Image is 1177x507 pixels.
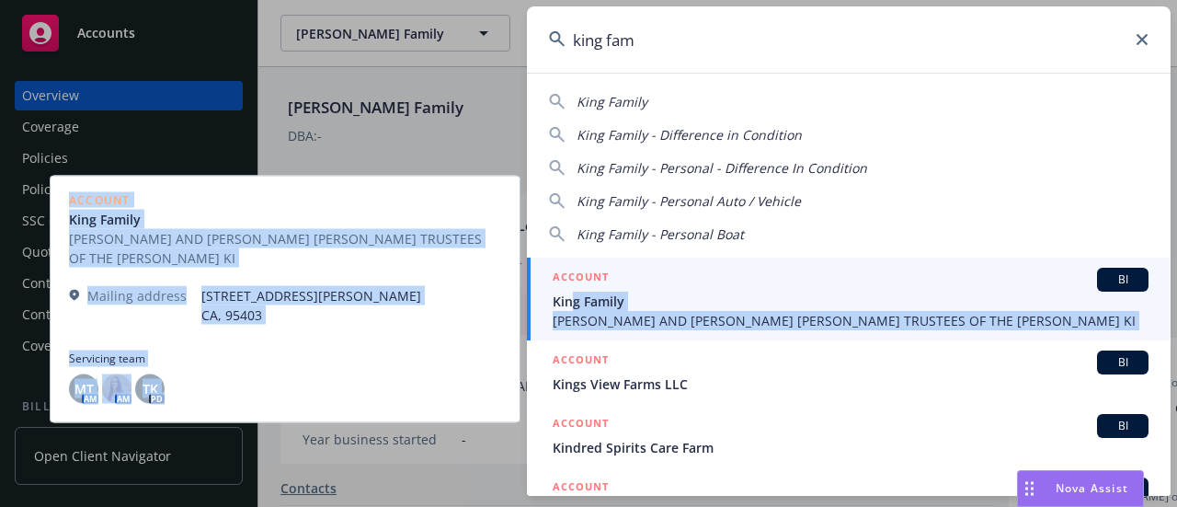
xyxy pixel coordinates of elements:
span: King Family [553,292,1148,311]
span: BI [1104,354,1141,371]
button: Nova Assist [1017,470,1144,507]
span: BI [1104,418,1141,434]
h5: ACCOUNT [553,478,609,500]
span: King Family - Personal - Difference In Condition [577,159,867,177]
h5: ACCOUNT [553,268,609,290]
input: Search... [527,6,1171,73]
span: Nova Assist [1056,480,1128,496]
span: King Family - Personal Auto / Vehicle [577,192,801,210]
a: ACCOUNTBIKings View Farms LLC [527,340,1171,404]
span: King Family - Personal Boat [577,225,744,243]
span: BI [1104,271,1141,288]
span: [PERSON_NAME] AND [PERSON_NAME] [PERSON_NAME] TRUSTEES OF THE [PERSON_NAME] KI [553,311,1148,330]
span: King Family - Difference in Condition [577,126,802,144]
h5: ACCOUNT [553,414,609,436]
a: ACCOUNTBIKing Family[PERSON_NAME] AND [PERSON_NAME] [PERSON_NAME] TRUSTEES OF THE [PERSON_NAME] KI [527,258,1171,340]
span: King Family [577,93,647,110]
h5: ACCOUNT [553,351,609,373]
span: Kings View Farms LLC [553,374,1148,394]
span: Kindred Spirits Care Farm [553,438,1148,457]
div: Drag to move [1018,471,1041,506]
a: ACCOUNTBIKindred Spirits Care Farm [527,404,1171,467]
